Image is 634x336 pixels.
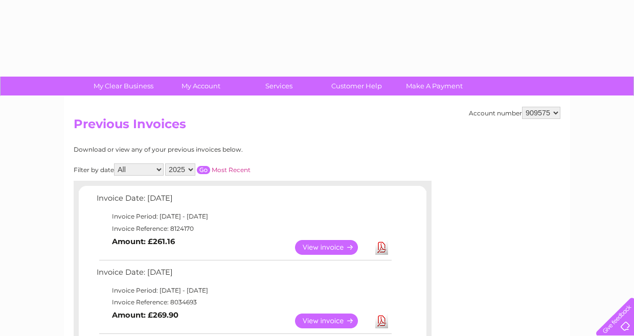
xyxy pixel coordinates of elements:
a: Customer Help [314,77,399,95]
h2: Previous Invoices [74,117,560,136]
td: Invoice Period: [DATE] - [DATE] [94,284,393,297]
a: View [295,240,370,255]
a: My Clear Business [81,77,166,95]
a: Services [237,77,321,95]
a: Download [375,314,388,328]
div: Download or view any of your previous invoices below. [74,146,342,153]
div: Filter by date [74,163,342,176]
td: Invoice Date: [DATE] [94,191,393,210]
td: Invoice Date: [DATE] [94,266,393,284]
a: View [295,314,370,328]
td: Invoice Reference: 8034693 [94,296,393,308]
b: Amount: £261.16 [112,237,175,246]
a: Most Recent [212,166,251,174]
td: Invoice Reference: 8124170 [94,223,393,235]
a: My Account [159,77,243,95]
div: Account number [469,107,560,119]
b: Amount: £269.90 [112,310,178,320]
td: Invoice Period: [DATE] - [DATE] [94,210,393,223]
a: Download [375,240,388,255]
a: Make A Payment [392,77,477,95]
